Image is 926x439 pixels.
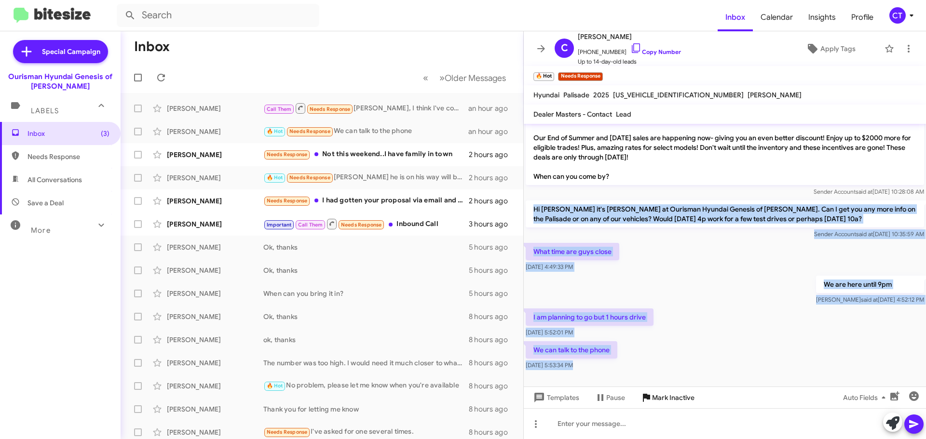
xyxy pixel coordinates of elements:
[652,389,694,406] span: Mark Inactive
[167,242,263,252] div: [PERSON_NAME]
[593,91,609,99] span: 2025
[167,127,263,136] div: [PERSON_NAME]
[889,7,906,24] div: CT
[418,68,512,88] nav: Page navigation example
[468,104,516,113] div: an hour ago
[263,195,469,206] div: I had gotten your proposal via email and responded back to it but never heard back from you
[578,31,681,42] span: [PERSON_NAME]
[31,106,59,115] span: Labels
[843,389,889,406] span: Auto Fields
[469,266,516,275] div: 5 hours ago
[263,335,469,345] div: ok, thanks
[267,383,283,389] span: 🔥 Hot
[820,40,856,57] span: Apply Tags
[801,3,844,31] span: Insights
[445,73,506,83] span: Older Messages
[526,341,617,359] p: We can talk to the phone
[578,42,681,57] span: [PHONE_NUMBER]
[263,404,469,414] div: Thank you for letting me know
[263,426,469,438] div: I've asked for one several times.
[263,242,469,252] div: Ok, thanks
[263,126,468,137] div: We can talk to the phone
[469,427,516,437] div: 8 hours ago
[861,296,878,303] span: said at
[526,100,924,185] p: Hi [PERSON_NAME] it's [PERSON_NAME], Manager at Ourisman Hyundai Genesis of [PERSON_NAME]. Thanks...
[718,3,753,31] span: Inbox
[267,174,283,181] span: 🔥 Hot
[167,104,263,113] div: [PERSON_NAME]
[341,222,382,228] span: Needs Response
[558,72,602,81] small: Needs Response
[748,91,802,99] span: [PERSON_NAME]
[531,389,579,406] span: Templates
[753,3,801,31] a: Calendar
[263,149,469,160] div: Not this weekend..I have family in town
[167,404,263,414] div: [PERSON_NAME]
[469,242,516,252] div: 5 hours ago
[27,198,64,208] span: Save a Deal
[289,128,330,134] span: Needs Response
[561,40,568,56] span: C
[167,312,263,321] div: [PERSON_NAME]
[533,72,554,81] small: 🔥 Hot
[263,312,469,321] div: Ok, thanks
[469,358,516,368] div: 8 hours ago
[835,389,897,406] button: Auto Fields
[117,4,319,27] input: Search
[613,91,744,99] span: [US_VEHICLE_IDENTIFICATION_NUMBER]
[630,48,681,55] a: Copy Number
[856,230,873,238] span: said at
[881,7,915,24] button: CT
[814,230,924,238] span: Sender Account [DATE] 10:35:59 AM
[27,175,82,185] span: All Conversations
[469,312,516,321] div: 8 hours ago
[469,289,516,298] div: 5 hours ago
[267,429,308,435] span: Needs Response
[167,196,263,206] div: [PERSON_NAME]
[167,219,263,229] div: [PERSON_NAME]
[167,427,263,437] div: [PERSON_NAME]
[101,129,109,138] span: (3)
[289,174,330,181] span: Needs Response
[524,389,587,406] button: Templates
[526,329,573,336] span: [DATE] 5:52:01 PM
[526,263,573,270] span: [DATE] 4:49:33 PM
[469,196,516,206] div: 2 hours ago
[468,127,516,136] div: an hour ago
[526,243,619,260] p: What time are guys close
[167,381,263,391] div: [PERSON_NAME]
[167,289,263,298] div: [PERSON_NAME]
[267,222,292,228] span: Important
[263,289,469,298] div: When can you bring it in?
[816,276,924,293] p: We are here until 9pm
[134,39,170,54] h1: Inbox
[267,151,308,158] span: Needs Response
[469,404,516,414] div: 8 hours ago
[816,296,924,303] span: [PERSON_NAME] [DATE] 4:52:12 PM
[533,110,612,119] span: Dealer Masters - Contact
[469,381,516,391] div: 8 hours ago
[263,102,468,114] div: [PERSON_NAME], I think I've come up with solution
[13,40,108,63] a: Special Campaign
[616,110,631,119] span: Lead
[781,40,880,57] button: Apply Tags
[563,91,589,99] span: Palisade
[469,173,516,183] div: 2 hours ago
[578,57,681,67] span: Up to 14-day-old leads
[310,106,351,112] span: Needs Response
[844,3,881,31] a: Profile
[27,152,109,161] span: Needs Response
[263,380,469,391] div: No problem, please let me know when you're available
[526,308,654,326] p: I am planning to go but 1 hours drive
[27,129,109,138] span: Inbox
[263,358,469,368] div: The number was too high. I would need it much closer to what I saw on CarGurus from y'all. Can yo...
[267,198,308,204] span: Needs Response
[417,68,434,88] button: Previous
[587,389,633,406] button: Pause
[439,72,445,84] span: »
[42,47,100,56] span: Special Campaign
[526,361,573,369] span: [DATE] 5:53:34 PM
[814,188,924,195] span: Sender Account [DATE] 10:28:08 AM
